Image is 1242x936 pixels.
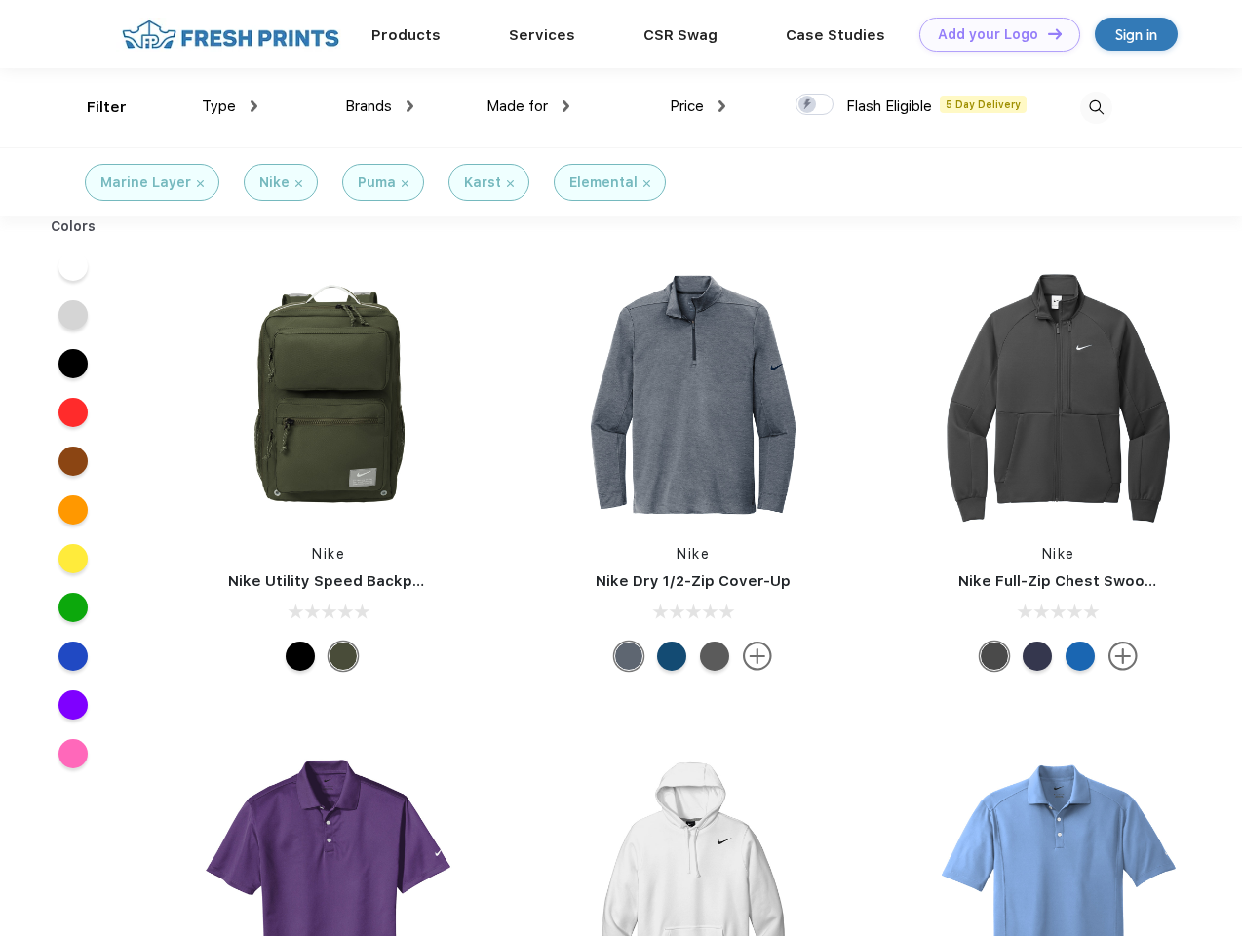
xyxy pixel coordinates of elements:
div: Marine Layer [100,173,191,193]
img: func=resize&h=266 [929,265,1188,525]
img: fo%20logo%202.webp [116,18,345,52]
div: Karst [464,173,501,193]
div: Navy Heather [614,642,643,671]
img: filter_cancel.svg [643,180,650,187]
a: Nike [677,546,710,562]
img: dropdown.png [718,100,725,112]
img: filter_cancel.svg [507,180,514,187]
a: Nike Utility Speed Backpack [228,572,439,590]
a: Services [509,26,575,44]
span: Type [202,97,236,115]
span: Made for [486,97,548,115]
div: Add your Logo [938,26,1038,43]
div: Midnight Navy [1023,642,1052,671]
img: desktop_search.svg [1080,92,1112,124]
span: 5 Day Delivery [940,96,1027,113]
a: Nike Dry 1/2-Zip Cover-Up [596,572,791,590]
div: Sign in [1115,23,1157,46]
a: Sign in [1095,18,1178,51]
img: func=resize&h=266 [563,265,823,525]
div: Puma [358,173,396,193]
img: more.svg [1108,642,1138,671]
a: Nike [1042,546,1075,562]
a: Nike [312,546,345,562]
div: Gym Blue [657,642,686,671]
img: filter_cancel.svg [295,180,302,187]
img: filter_cancel.svg [402,180,408,187]
div: Elemental [569,173,638,193]
div: Cargo Khaki [329,642,358,671]
img: dropdown.png [407,100,413,112]
span: Flash Eligible [846,97,932,115]
span: Price [670,97,704,115]
div: Nike [259,173,290,193]
a: Nike Full-Zip Chest Swoosh Jacket [958,572,1218,590]
img: dropdown.png [251,100,257,112]
span: Brands [345,97,392,115]
img: more.svg [743,642,772,671]
img: DT [1048,28,1062,39]
div: Royal [1066,642,1095,671]
div: Black [286,642,315,671]
div: Filter [87,97,127,119]
div: Anthracite [980,642,1009,671]
div: Black Heather [700,642,729,671]
a: CSR Swag [643,26,718,44]
img: func=resize&h=266 [199,265,458,525]
a: Products [371,26,441,44]
img: dropdown.png [563,100,569,112]
img: filter_cancel.svg [197,180,204,187]
div: Colors [36,216,111,237]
